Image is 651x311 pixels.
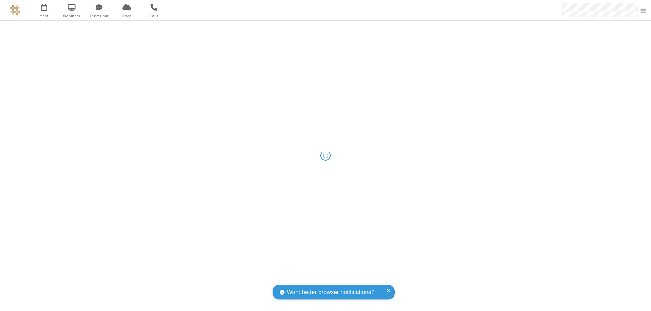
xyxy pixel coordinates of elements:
[287,288,374,297] span: Want better browser notifications?
[32,13,57,19] span: Meet
[141,13,167,19] span: Calls
[114,13,139,19] span: Drive
[10,5,20,15] img: QA Selenium DO NOT DELETE OR CHANGE
[59,13,84,19] span: Webinars
[86,13,112,19] span: Team Chat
